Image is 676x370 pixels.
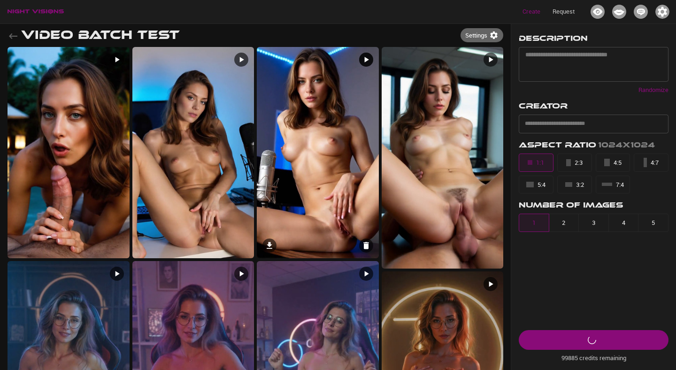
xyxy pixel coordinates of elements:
[519,102,568,115] h3: Creator
[602,179,624,190] div: 7:4
[549,214,579,232] button: 2
[21,28,180,42] h1: Video Batch Test
[519,154,553,172] button: 1:1
[630,7,652,15] a: Collabs
[257,47,379,258] img: V-15 - Video Batch Test
[655,5,669,19] img: Icon
[638,214,668,232] button: 5
[553,7,575,16] p: Request
[522,7,540,16] p: Create
[644,157,659,168] div: 4:7
[382,47,504,269] img: V-14 - Video Batch Test
[557,154,592,172] button: 2:3
[608,2,630,22] button: Icon
[587,2,608,22] button: Icon
[596,154,630,172] button: 4:5
[634,5,648,19] img: Icon
[526,179,545,190] div: 5:4
[598,141,655,154] h3: 1024x1024
[608,214,639,232] button: 4
[638,85,668,95] p: Randomize
[630,2,652,22] button: Icon
[519,350,668,363] p: 99885 credits remaining
[519,201,668,214] h3: Number of Images
[608,7,630,15] a: Creators
[634,154,668,172] button: 4:7
[519,34,588,47] h3: Description
[566,157,583,168] div: 2:3
[604,157,622,168] div: 4:5
[519,141,598,154] h3: Aspect Ratio
[587,7,608,15] a: Projects
[652,2,673,22] button: Icon
[519,214,549,232] button: 1
[461,28,503,43] button: Settings
[8,47,130,258] img: V-17 - Video Batch Test
[578,214,609,232] button: 3
[557,176,592,194] button: 3:2
[528,157,544,168] div: 1:1
[519,176,553,194] button: 5:4
[8,9,64,14] img: logo
[132,47,254,258] img: V-16 - Video Batch Test
[565,179,584,190] div: 3:2
[591,5,605,19] img: Icon
[596,176,630,194] button: 7:4
[612,5,626,19] img: Icon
